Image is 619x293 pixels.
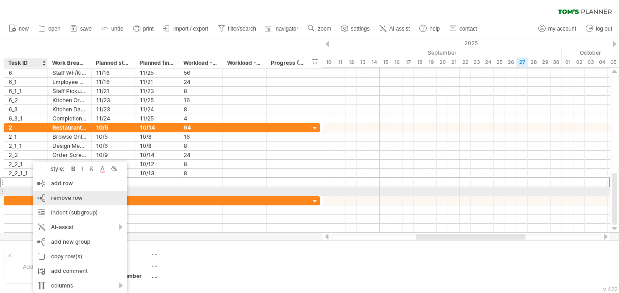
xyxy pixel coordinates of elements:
div: v 422 [603,286,618,293]
div: 2_2_1_1 [9,169,43,178]
a: open [36,23,63,35]
a: import / export [161,23,211,35]
a: AI assist [377,23,413,35]
div: 11/16 [96,78,130,86]
div: Tuesday, 23 September 2025 [471,58,482,67]
span: save [80,26,92,32]
div: Friday, 12 September 2025 [346,58,357,67]
div: Kitchen Order Trigger [52,96,87,105]
div: Monday, 29 September 2025 [539,58,551,67]
div: 8 [184,160,218,168]
div: 6_1 [9,78,43,86]
div: 24 [184,151,218,159]
div: 11/25 [140,114,174,123]
span: AI assist [389,26,410,32]
div: 11/23 [96,96,130,105]
span: contact [459,26,477,32]
span: open [48,26,61,32]
span: my account [548,26,576,32]
span: help [429,26,440,32]
div: .... [152,261,228,268]
div: add comment [33,264,127,278]
div: Wednesday, 1 October 2025 [562,58,573,67]
div: .... [152,249,228,257]
div: Task ID [8,58,42,68]
div: Saturday, 27 September 2025 [516,58,528,67]
div: Planned start [96,58,130,68]
div: columns [33,278,127,293]
div: 11/25 [140,96,174,105]
a: new [6,23,31,35]
a: help [417,23,443,35]
div: 16 [184,132,218,141]
a: zoom [305,23,334,35]
span: filter/search [228,26,256,32]
div: Saturday, 4 October 2025 [596,58,608,67]
div: Employee Dashboard [52,78,87,86]
div: Friday, 26 September 2025 [505,58,516,67]
a: my account [536,23,579,35]
div: add new group [33,235,127,249]
div: 2_1_1 [9,141,43,150]
div: Add your own logo [5,250,90,284]
div: 6_3_1 [9,114,43,123]
div: Tuesday, 30 September 2025 [551,58,562,67]
div: Staff WF/Kitchen [52,68,87,77]
div: 11/16 [96,68,130,77]
span: log out [596,26,612,32]
div: 10/8 [140,141,174,150]
div: Staff Pickup Ord. WF [52,87,87,95]
div: 8 [184,105,218,114]
div: Workload - Actual [227,58,261,68]
div: Restaurant menu [52,123,87,132]
div: 11/21 [96,87,130,95]
div: style: [37,165,69,172]
span: navigator [276,26,298,32]
a: print [131,23,156,35]
span: remove row [51,194,83,201]
div: Sunday, 28 September 2025 [528,58,539,67]
div: 10/5 [96,132,130,141]
div: 11/24 [96,114,130,123]
div: Completion Status [52,114,87,123]
div: 6 [9,68,43,77]
div: Progress (%complete) [271,58,305,68]
div: 11/25 [140,68,174,77]
div: Saturday, 13 September 2025 [357,58,368,67]
div: Monday, 15 September 2025 [380,58,391,67]
div: 8 [184,141,218,150]
div: 10/13 [140,169,174,178]
a: settings [339,23,372,35]
div: 6_2 [9,96,43,105]
div: 8 [184,169,218,178]
span: import / export [173,26,208,32]
div: 64 [184,123,218,132]
div: 10/5 [96,123,130,132]
div: Browse Only Menu [52,132,87,141]
div: 11/23 [96,105,130,114]
div: Tuesday, 16 September 2025 [391,58,402,67]
div: 11/21 [140,78,174,86]
div: Friday, 19 September 2025 [425,58,437,67]
div: 8 [184,87,218,95]
div: .... [152,272,228,280]
div: 11/23 [140,87,174,95]
div: Thursday, 11 September 2025 [334,58,346,67]
div: 16 [184,96,218,105]
div: Thursday, 18 September 2025 [414,58,425,67]
div: Develop menu API [52,160,87,168]
a: save [68,23,94,35]
div: Wednesday, 10 September 2025 [323,58,334,67]
span: settings [351,26,370,32]
div: 2_2_1 [9,160,43,168]
div: 2 [9,123,43,132]
div: 2_2 [9,151,43,159]
div: Design Menu Img [52,141,87,150]
span: new [19,26,29,32]
div: 2_1 [9,132,43,141]
div: 56 [184,68,218,77]
a: undo [99,23,126,35]
div: Wednesday, 17 September 2025 [402,58,414,67]
div: AI-assist [33,220,127,235]
a: contact [447,23,480,35]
